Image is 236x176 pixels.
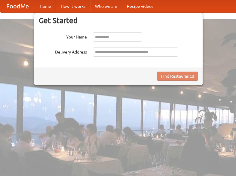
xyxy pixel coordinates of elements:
[56,0,90,12] a: How it works
[39,16,198,25] h3: Get Started
[35,0,56,12] a: Home
[39,32,87,40] label: Your Name
[157,72,198,81] button: Find Restaurants!
[90,0,122,12] a: Who we are
[39,48,87,55] label: Delivery Address
[122,0,158,12] a: Recipe videos
[0,0,35,12] a: FoodMe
